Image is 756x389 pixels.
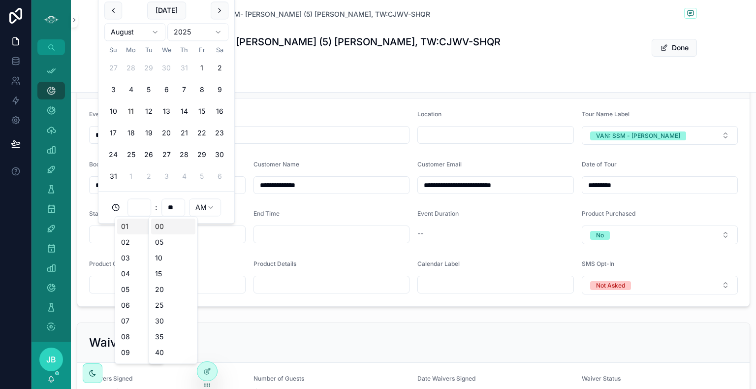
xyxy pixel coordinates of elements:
[104,198,228,218] div: :
[157,125,175,142] button: Wednesday, August 20th, 2025
[582,126,738,145] button: Select Button
[89,161,119,168] span: Booking ID
[140,168,157,186] button: Tuesday, September 2nd, 2025
[117,250,161,266] div: 03
[175,81,193,99] button: Thursday, August 7th, 2025
[89,375,132,382] span: Waivers Signed
[151,250,195,266] div: 10
[175,146,193,164] button: Thursday, August 28th, 2025
[211,103,228,121] button: Saturday, August 16th, 2025
[157,81,175,99] button: Wednesday, August 6th, 2025
[43,12,59,28] img: App logo
[175,45,193,55] th: Thursday
[253,210,280,217] span: End Time
[151,219,195,234] div: 00
[193,125,211,142] button: Friday, August 22nd, 2025
[193,103,211,121] button: Friday, August 15th, 2025
[104,168,122,186] button: Sunday, August 31st, 2025
[181,35,501,49] h1: VAN: SSM- [PERSON_NAME] (5) [PERSON_NAME], TW:CJWV-SHQR
[157,60,175,77] button: Wednesday, July 30th, 2025
[253,260,296,267] span: Product Details
[582,210,635,217] span: Product Purchased
[193,60,211,77] button: Friday, August 1st, 2025
[582,276,738,294] button: Select Button
[122,81,140,99] button: Monday, August 4th, 2025
[140,60,157,77] button: Tuesday, July 29th, 2025
[140,146,157,164] button: Tuesday, August 26th, 2025
[417,210,459,217] span: Event Duration
[117,360,161,376] div: 10
[417,228,423,238] span: --
[122,60,140,77] button: Monday, July 28th, 2025
[193,168,211,186] button: Friday, September 5th, 2025
[253,375,304,382] span: Number of Guests
[652,39,697,57] button: Done
[175,60,193,77] button: Thursday, July 31st, 2025
[417,110,441,118] span: Location
[151,234,195,250] div: 05
[117,297,161,313] div: 06
[582,260,614,267] span: SMS Opt-In
[151,360,195,376] div: 45
[211,168,228,186] button: Saturday, September 6th, 2025
[596,281,625,290] div: Not Asked
[104,45,228,185] table: August 2025
[181,49,501,61] span: [DATE]
[122,146,140,164] button: Monday, August 25th, 2025
[157,45,175,55] th: Wednesday
[104,60,122,77] button: Sunday, July 27th, 2025
[417,375,475,382] span: Date Waivers Signed
[582,110,630,118] span: Tour Name Label
[151,313,195,329] div: 30
[253,161,299,168] span: Customer Name
[104,103,122,121] button: Sunday, August 10th, 2025
[582,161,617,168] span: Date of Tour
[151,266,195,282] div: 15
[89,110,123,118] span: Event Name
[117,329,161,345] div: 08
[117,313,161,329] div: 07
[140,81,157,99] button: Tuesday, August 5th, 2025
[193,45,211,55] th: Friday
[46,354,56,365] span: JB
[104,146,122,164] button: Sunday, August 24th, 2025
[417,161,462,168] span: Customer Email
[117,282,161,297] div: 05
[175,168,193,186] button: Thursday, September 4th, 2025
[206,9,430,19] a: VAN: SSM- [PERSON_NAME] (5) [PERSON_NAME], TW:CJWV-SHQR
[117,234,161,250] div: 02
[122,125,140,142] button: Monday, August 18th, 2025
[122,103,140,121] button: Today, Monday, August 11th, 2025
[122,45,140,55] th: Monday
[151,329,195,345] div: 35
[582,375,621,382] span: Waiver Status
[89,335,135,351] h2: Waivers
[582,226,738,244] button: Select Button
[104,81,122,99] button: Sunday, August 3rd, 2025
[122,168,140,186] button: Monday, September 1st, 2025
[175,103,193,121] button: Thursday, August 14th, 2025
[31,55,71,342] div: scrollable content
[104,125,122,142] button: Sunday, August 17th, 2025
[151,282,195,297] div: 20
[211,45,228,55] th: Saturday
[140,45,157,55] th: Tuesday
[596,231,604,240] div: No
[211,60,228,77] button: Saturday, August 2nd, 2025
[596,131,680,140] div: VAN: SSM - [PERSON_NAME]
[417,260,460,267] span: Calendar Label
[115,216,164,364] div: Suggestions
[104,45,122,55] th: Sunday
[117,266,161,282] div: 04
[157,146,175,164] button: Wednesday, August 27th, 2025
[117,219,161,234] div: 01
[117,345,161,360] div: 09
[211,146,228,164] button: Saturday, August 30th, 2025
[157,168,175,186] button: Wednesday, September 3rd, 2025
[149,216,198,364] div: Suggestions
[151,297,195,313] div: 25
[140,103,157,121] button: Tuesday, August 12th, 2025
[157,103,175,121] button: Wednesday, August 13th, 2025
[151,345,195,360] div: 40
